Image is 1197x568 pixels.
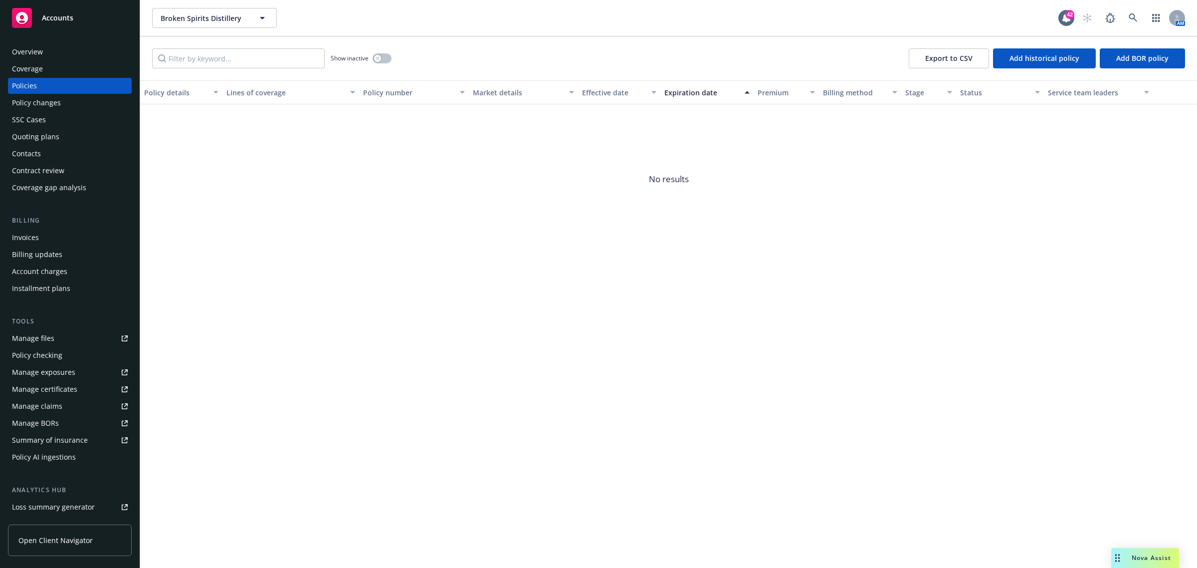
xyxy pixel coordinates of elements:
[8,347,132,363] a: Policy checking
[1123,8,1143,28] a: Search
[12,129,59,145] div: Quoting plans
[161,13,247,23] span: Broken Spirits Distillery
[8,4,132,32] a: Accounts
[42,14,73,22] span: Accounts
[823,87,886,98] div: Billing method
[8,485,132,495] div: Analytics hub
[12,247,62,263] div: Billing updates
[12,44,43,60] div: Overview
[8,432,132,448] a: Summary of insurance
[901,80,956,104] button: Stage
[12,415,59,431] div: Manage BORs
[8,163,132,179] a: Contract review
[8,364,132,380] a: Manage exposures
[8,61,132,77] a: Coverage
[8,95,132,111] a: Policy changes
[12,499,95,515] div: Loss summary generator
[12,281,70,296] div: Installment plans
[12,347,62,363] div: Policy checking
[12,398,62,414] div: Manage claims
[8,129,132,145] a: Quoting plans
[8,44,132,60] a: Overview
[1111,548,1179,568] button: Nova Assist
[8,415,132,431] a: Manage BORs
[8,398,132,414] a: Manage claims
[1065,10,1074,19] div: 42
[12,230,39,246] div: Invoices
[1111,548,1124,568] div: Drag to move
[8,247,132,263] a: Billing updates
[8,78,132,94] a: Policies
[331,54,369,62] span: Show inactive
[754,80,819,104] button: Premium
[8,281,132,296] a: Installment plans
[1048,87,1139,98] div: Service team leaders
[1132,554,1171,562] span: Nova Assist
[12,163,64,179] div: Contract review
[12,61,43,77] div: Coverage
[12,330,54,346] div: Manage files
[1100,48,1185,68] button: Add BOR policy
[473,87,564,98] div: Market details
[363,87,454,98] div: Policy number
[819,80,901,104] button: Billing method
[12,78,37,94] div: Policies
[993,48,1096,68] button: Add historical policy
[359,80,469,104] button: Policy number
[8,180,132,196] a: Coverage gap analysis
[140,104,1197,254] span: No results
[18,535,93,546] span: Open Client Navigator
[664,87,739,98] div: Expiration date
[1100,8,1120,28] a: Report a Bug
[758,87,804,98] div: Premium
[578,80,660,104] button: Effective date
[1044,80,1154,104] button: Service team leaders
[8,216,132,226] div: Billing
[8,316,132,326] div: Tools
[12,95,61,111] div: Policy changes
[925,53,973,63] span: Export to CSV
[152,48,325,68] input: Filter by keyword...
[582,87,645,98] div: Effective date
[12,381,77,397] div: Manage certificates
[8,112,132,128] a: SSC Cases
[956,80,1044,104] button: Status
[1116,53,1169,63] span: Add BOR policy
[8,499,132,515] a: Loss summary generator
[8,230,132,246] a: Invoices
[8,449,132,465] a: Policy AI ingestions
[12,112,46,128] div: SSC Cases
[12,180,86,196] div: Coverage gap analysis
[8,146,132,162] a: Contacts
[469,80,579,104] button: Market details
[12,264,67,280] div: Account charges
[660,80,754,104] button: Expiration date
[152,8,277,28] button: Broken Spirits Distillery
[222,80,359,104] button: Lines of coverage
[12,146,41,162] div: Contacts
[12,432,88,448] div: Summary of insurance
[909,48,989,68] button: Export to CSV
[226,87,344,98] div: Lines of coverage
[1146,8,1166,28] a: Switch app
[144,87,207,98] div: Policy details
[1077,8,1097,28] a: Start snowing
[8,330,132,346] a: Manage files
[1009,53,1079,63] span: Add historical policy
[905,87,941,98] div: Stage
[960,87,1029,98] div: Status
[8,381,132,397] a: Manage certificates
[12,364,75,380] div: Manage exposures
[12,449,76,465] div: Policy AI ingestions
[8,264,132,280] a: Account charges
[140,80,222,104] button: Policy details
